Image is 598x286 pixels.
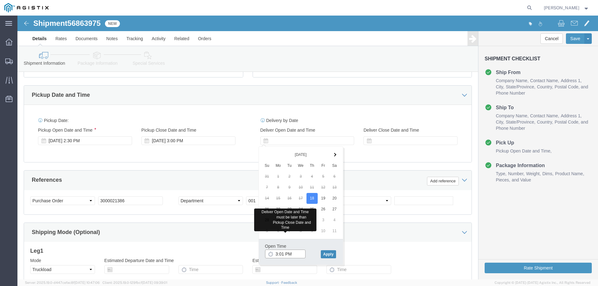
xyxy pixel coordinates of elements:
[74,281,100,284] span: [DATE] 10:47:06
[281,281,297,284] a: Feedback
[495,280,591,285] span: Copyright © [DATE]-[DATE] Agistix Inc., All Rights Reserved
[25,281,100,284] span: Server: 2025.19.0-d447cefac8f
[17,16,598,279] iframe: FS Legacy Container
[543,4,590,12] button: [PERSON_NAME]
[544,4,579,11] span: Mansi Somaiya
[266,281,282,284] a: Support
[142,281,167,284] span: [DATE] 09:39:01
[4,3,49,12] img: logo
[102,281,167,284] span: Client: 2025.19.0-129fbcf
